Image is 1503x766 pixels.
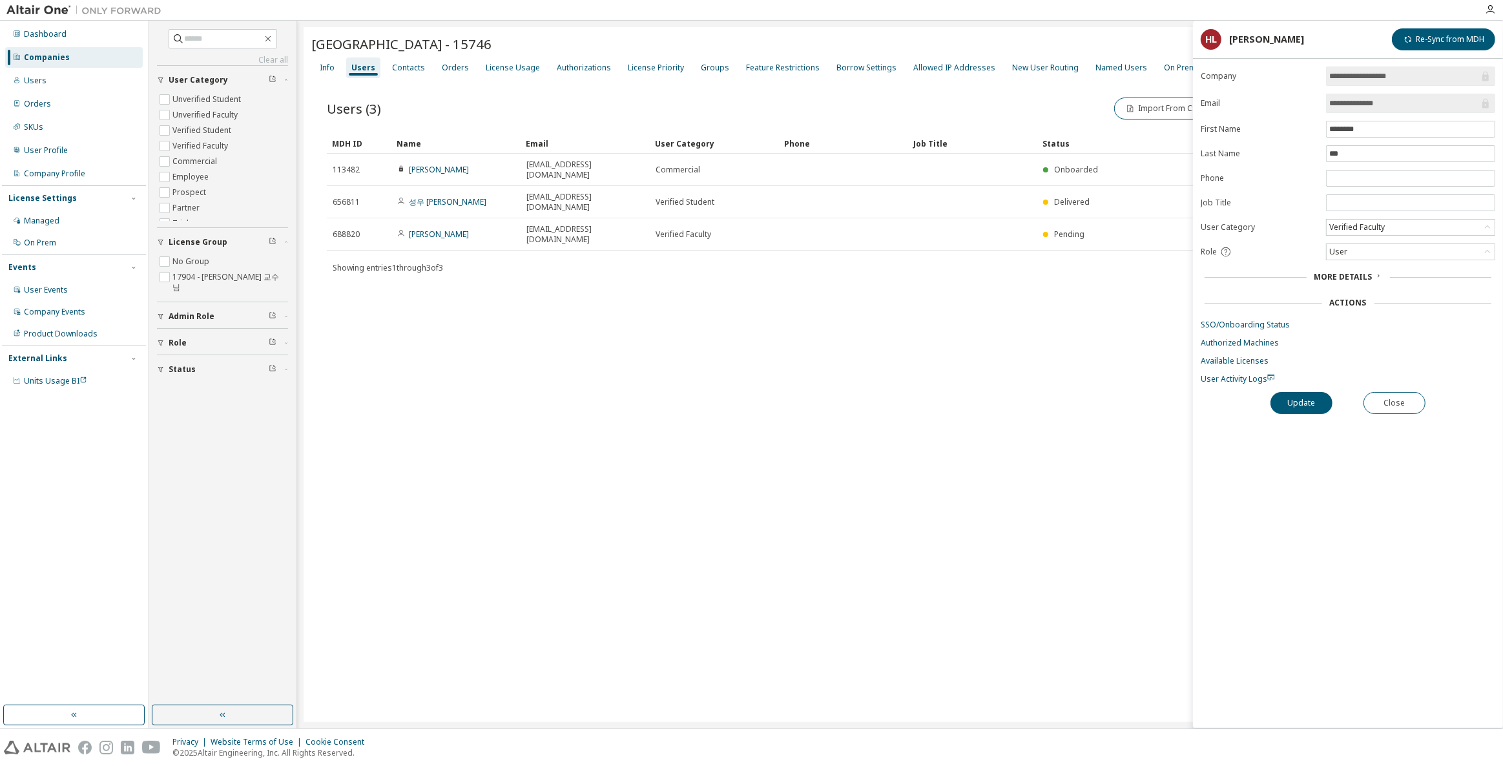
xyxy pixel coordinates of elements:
[169,75,228,85] span: User Category
[157,302,288,331] button: Admin Role
[99,741,113,754] img: instagram.svg
[157,66,288,94] button: User Category
[1054,164,1098,175] span: Onboarded
[784,133,903,154] div: Phone
[1327,220,1495,235] div: Verified Faculty
[169,338,187,348] span: Role
[1095,63,1147,73] div: Named Users
[172,169,211,185] label: Employee
[526,160,644,180] span: [EMAIL_ADDRESS][DOMAIN_NAME]
[172,92,244,107] label: Unverified Student
[1201,71,1318,81] label: Company
[1054,196,1090,207] span: Delivered
[172,269,288,295] label: 17904 - [PERSON_NAME] 교수님
[24,238,56,248] div: On Prem
[1164,63,1196,73] div: On Prem
[701,63,729,73] div: Groups
[169,364,196,375] span: Status
[172,154,220,169] label: Commercial
[327,99,381,118] span: Users (3)
[526,133,645,154] div: Email
[24,99,51,109] div: Orders
[1270,392,1332,414] button: Update
[628,63,684,73] div: License Priority
[746,63,820,73] div: Feature Restrictions
[172,123,234,138] label: Verified Student
[24,122,43,132] div: SKUs
[320,63,335,73] div: Info
[392,63,425,73] div: Contacts
[656,229,711,240] span: Verified Faculty
[333,262,443,273] span: Showing entries 1 through 3 of 3
[1327,244,1495,260] div: User
[24,145,68,156] div: User Profile
[1363,392,1425,414] button: Close
[157,228,288,256] button: License Group
[172,747,372,758] p: © 2025 Altair Engineering, Inc. All Rights Reserved.
[333,197,360,207] span: 656811
[172,107,240,123] label: Unverified Faculty
[351,63,375,73] div: Users
[913,63,995,73] div: Allowed IP Addresses
[8,262,36,273] div: Events
[172,737,211,747] div: Privacy
[1114,98,1212,119] button: Import From CSV
[1392,28,1495,50] button: Re-Sync from MDH
[269,237,276,247] span: Clear filter
[442,63,469,73] div: Orders
[172,185,209,200] label: Prospect
[211,737,306,747] div: Website Terms of Use
[269,338,276,348] span: Clear filter
[333,229,360,240] span: 688820
[1201,320,1495,330] a: SSO/Onboarding Status
[526,192,644,212] span: [EMAIL_ADDRESS][DOMAIN_NAME]
[1201,338,1495,348] a: Authorized Machines
[486,63,540,73] div: License Usage
[913,133,1032,154] div: Job Title
[1201,124,1318,134] label: First Name
[8,193,77,203] div: License Settings
[157,329,288,357] button: Role
[24,52,70,63] div: Companies
[24,216,59,226] div: Managed
[269,75,276,85] span: Clear filter
[1201,198,1318,208] label: Job Title
[169,237,227,247] span: License Group
[172,138,231,154] label: Verified Faculty
[269,364,276,375] span: Clear filter
[1201,149,1318,159] label: Last Name
[269,311,276,322] span: Clear filter
[121,741,134,754] img: linkedin.svg
[409,229,469,240] a: [PERSON_NAME]
[656,197,714,207] span: Verified Student
[1201,222,1318,233] label: User Category
[4,741,70,754] img: altair_logo.svg
[24,29,67,39] div: Dashboard
[333,165,360,175] span: 113482
[409,196,486,207] a: 성우 [PERSON_NAME]
[1201,173,1318,183] label: Phone
[306,737,372,747] div: Cookie Consent
[6,4,168,17] img: Altair One
[1042,133,1396,154] div: Status
[78,741,92,754] img: facebook.svg
[1229,34,1304,45] div: [PERSON_NAME]
[1012,63,1079,73] div: New User Routing
[24,169,85,179] div: Company Profile
[1330,298,1367,308] div: Actions
[169,311,214,322] span: Admin Role
[526,224,644,245] span: [EMAIL_ADDRESS][DOMAIN_NAME]
[397,133,515,154] div: Name
[836,63,897,73] div: Borrow Settings
[172,200,202,216] label: Partner
[157,355,288,384] button: Status
[1201,356,1495,366] a: Available Licenses
[24,329,98,339] div: Product Downloads
[172,254,212,269] label: No Group
[1201,98,1318,109] label: Email
[1201,29,1221,50] div: HL
[409,164,469,175] a: [PERSON_NAME]
[1314,271,1373,282] span: More Details
[311,35,492,53] span: [GEOGRAPHIC_DATA] - 15746
[1201,247,1217,257] span: Role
